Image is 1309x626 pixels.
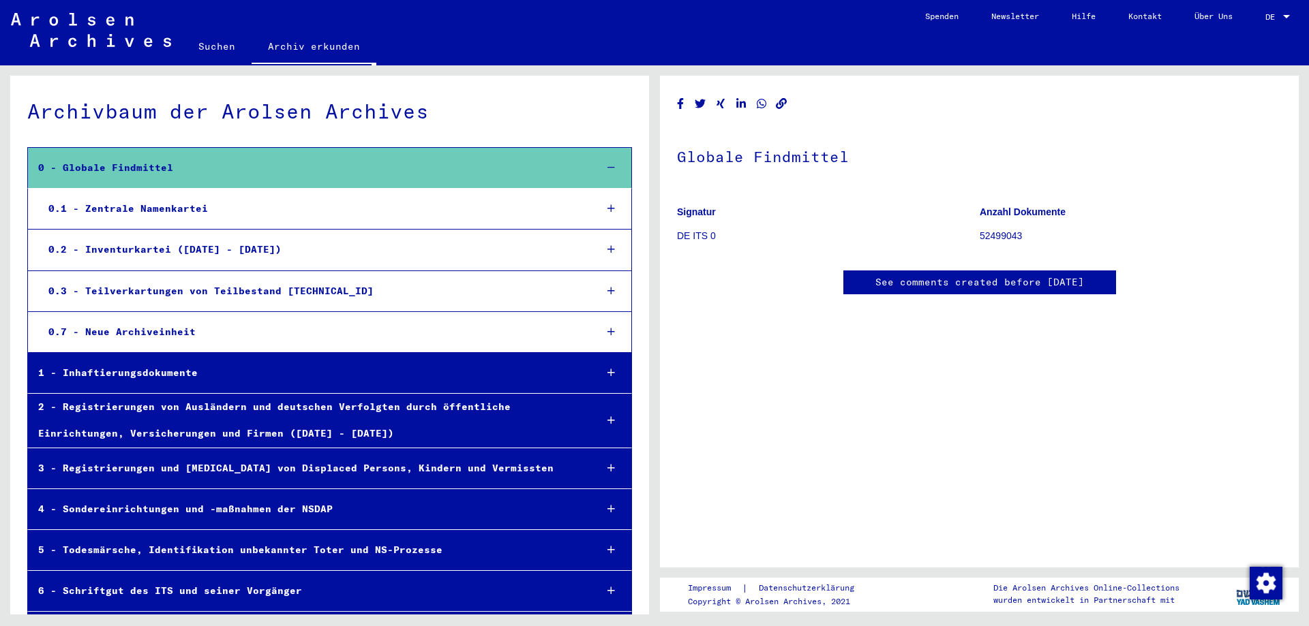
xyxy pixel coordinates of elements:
div: 6 - Schriftgut des ITS und seiner Vorgänger [28,578,585,604]
button: Copy link [774,95,789,112]
h1: Globale Findmittel [677,125,1282,185]
img: yv_logo.png [1233,577,1284,611]
a: Suchen [182,30,252,63]
div: 1 - Inhaftierungsdokumente [28,360,585,386]
a: Datenschutzerklärung [748,581,871,595]
div: 0.2 - Inventurkartei ([DATE] - [DATE]) [38,236,585,263]
p: Die Arolsen Archives Online-Collections [993,582,1179,594]
img: Arolsen_neg.svg [11,13,171,47]
b: Signatur [677,206,716,217]
p: wurden entwickelt in Partnerschaft mit [993,594,1179,606]
div: 3 - Registrierungen und [MEDICAL_DATA] von Displaced Persons, Kindern und Vermissten [28,455,585,482]
button: Share on LinkedIn [734,95,749,112]
b: Anzahl Dokumente [980,206,1066,217]
img: Zustimmung ändern [1250,567,1282,599]
a: See comments created before [DATE] [875,275,1084,289]
button: Share on Xing [714,95,728,112]
div: 2 - Registrierungen von Ausländern und deutschen Verfolgten durch öffentliche Einrichtungen, Vers... [28,394,585,447]
p: Copyright © Arolsen Archives, 2021 [688,595,871,608]
a: Impressum [688,581,742,595]
div: 0 - Globale Findmittel [28,155,585,181]
div: Archivbaum der Arolsen Archives [27,96,632,127]
button: Share on Facebook [674,95,688,112]
div: 0.1 - Zentrale Namenkartei [38,195,585,222]
button: Share on WhatsApp [755,95,769,112]
div: 0.3 - Teilverkartungen von Teilbestand [TECHNICAL_ID] [38,278,585,304]
div: 5 - Todesmärsche, Identifikation unbekannter Toter und NS-Prozesse [28,537,585,563]
span: DE [1265,12,1280,22]
div: 0.7 - Neue Archiveinheit [38,319,585,345]
a: Archiv erkunden [252,30,376,65]
button: Share on Twitter [693,95,708,112]
div: | [688,581,871,595]
p: 52499043 [980,229,1282,243]
p: DE ITS 0 [677,229,979,243]
div: 4 - Sondereinrichtungen und -maßnahmen der NSDAP [28,496,585,522]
